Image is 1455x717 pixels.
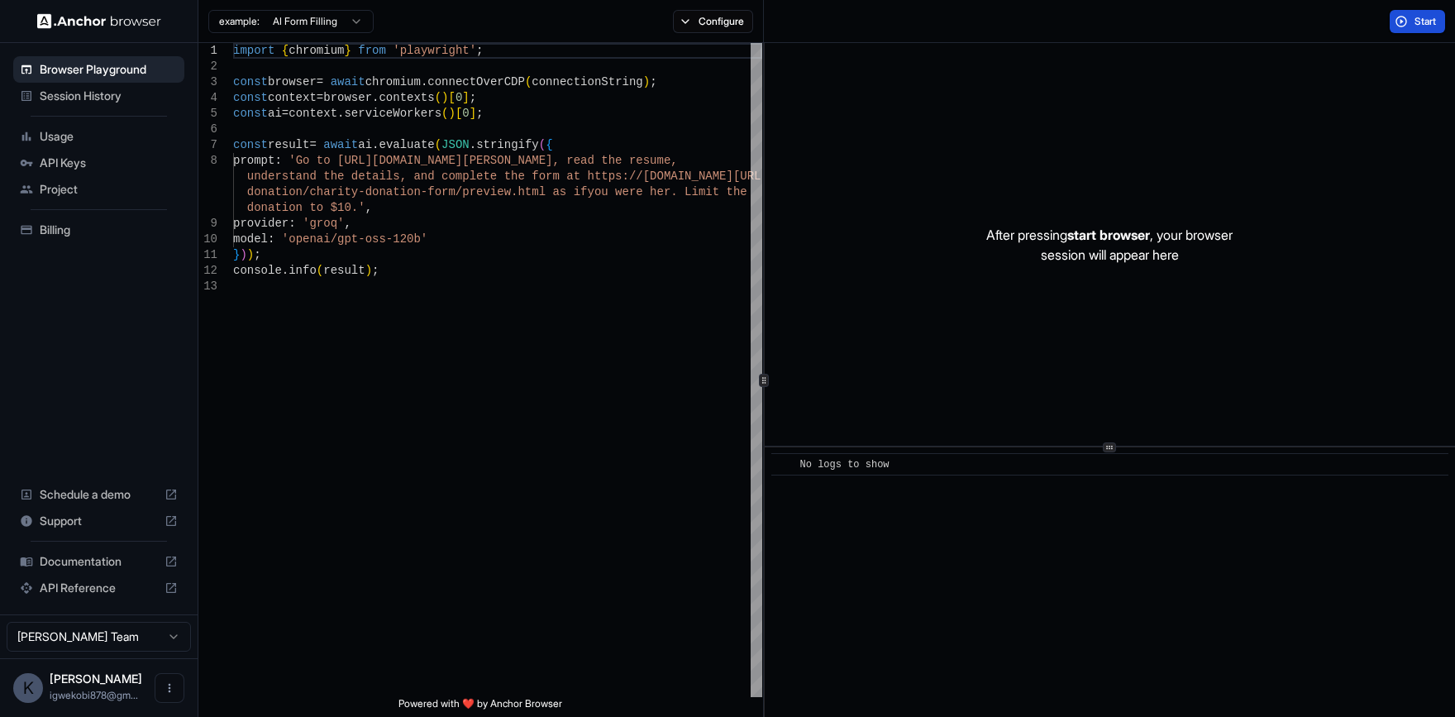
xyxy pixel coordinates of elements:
div: 5 [198,106,217,122]
span: ; [650,75,656,88]
div: 1 [198,43,217,59]
span: 'playwright' [393,44,476,57]
span: 0 [456,91,462,104]
span: browser [323,91,372,104]
span: ad the resume, [580,154,678,167]
span: Usage [40,128,178,145]
div: Documentation [13,548,184,575]
span: = [317,75,323,88]
div: 3 [198,74,217,90]
span: { [282,44,289,57]
span: . [421,75,427,88]
span: : [274,154,281,167]
span: contexts [379,91,434,104]
span: console [233,264,282,277]
div: API Keys [13,150,184,176]
span: evaluate [379,138,434,151]
span: : [289,217,295,230]
p: After pressing , your browser session will appear here [986,225,1233,265]
span: 'groq' [303,217,344,230]
button: Open menu [155,673,184,703]
span: prompt [233,154,274,167]
span: [ [456,107,462,120]
span: JSON [441,138,470,151]
span: ( [435,138,441,151]
span: ) [643,75,650,88]
span: await [331,75,365,88]
div: 6 [198,122,217,137]
div: Schedule a demo [13,481,184,508]
span: ( [317,264,323,277]
span: result [323,264,365,277]
span: import [233,44,274,57]
span: provider [233,217,289,230]
span: Schedule a demo [40,486,158,503]
span: donation to $10.' [247,201,365,214]
span: chromium [365,75,421,88]
span: model [233,232,268,246]
span: ) [448,107,455,120]
span: API Reference [40,580,158,596]
span: ( [441,107,448,120]
span: ​ [780,456,788,473]
div: Support [13,508,184,534]
span: Support [40,513,158,529]
span: ; [470,91,476,104]
span: ( [525,75,532,88]
div: 9 [198,216,217,232]
span: ) [247,248,254,261]
div: 12 [198,263,217,279]
span: ) [240,248,246,261]
span: [ [448,91,455,104]
span: ; [254,248,260,261]
span: 'Go to [URL][DOMAIN_NAME][PERSON_NAME], re [289,154,580,167]
span: = [317,91,323,104]
div: 7 [198,137,217,153]
div: Project [13,176,184,203]
span: context [289,107,337,120]
div: 11 [198,247,217,263]
span: ] [470,107,476,120]
span: ; [476,44,483,57]
div: Billing [13,217,184,243]
div: K [13,673,43,703]
div: API Reference [13,575,184,601]
span: ( [435,91,441,104]
span: Session History [40,88,178,104]
span: chromium [289,44,344,57]
span: , [365,201,372,214]
span: . [337,107,344,120]
span: Documentation [40,553,158,570]
div: Usage [13,123,184,150]
span: ) [365,264,372,277]
span: Powered with ❤️ by Anchor Browser [398,697,562,717]
span: = [282,107,289,120]
span: info [289,264,317,277]
span: ; [476,107,483,120]
span: : [268,232,274,246]
span: = [309,138,316,151]
span: connectionString [532,75,642,88]
span: const [233,107,268,120]
span: Billing [40,222,178,238]
span: } [233,248,240,261]
span: Start [1414,15,1438,28]
span: example: [219,15,260,28]
span: ( [539,138,546,151]
span: Kobi Igwe [50,672,142,686]
span: ) [441,91,448,104]
span: . [470,138,476,151]
span: result [268,138,309,151]
span: 'openai/gpt-oss-120b' [282,232,427,246]
span: } [344,44,351,57]
span: ] [462,91,469,104]
span: ai [268,107,282,120]
span: ai [358,138,372,151]
div: 4 [198,90,217,106]
div: Browser Playground [13,56,184,83]
span: connectOverCDP [427,75,525,88]
button: Configure [673,10,753,33]
span: . [282,264,289,277]
span: ; [372,264,379,277]
span: from [358,44,386,57]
